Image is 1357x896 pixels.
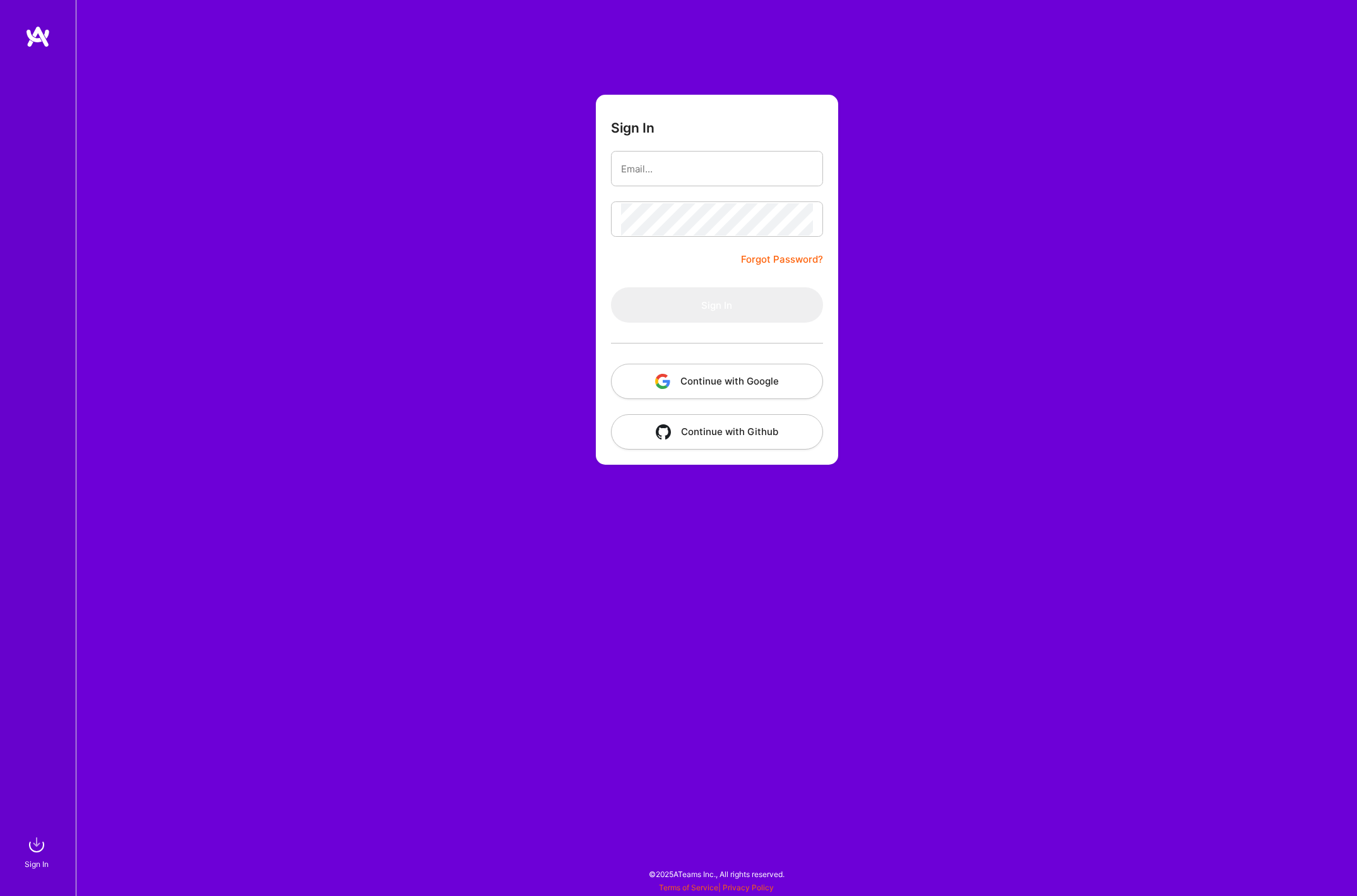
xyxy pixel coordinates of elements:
[741,252,823,267] a: Forgot Password?
[76,858,1357,890] div: © 2025 ATeams Inc., All rights reserved.
[723,883,774,892] a: Privacy Policy
[24,832,49,857] img: sign in
[656,424,671,439] img: icon
[611,414,823,450] button: Continue with Github
[611,120,655,136] h3: Sign In
[655,374,670,389] img: icon
[659,883,774,892] span: |
[621,153,813,185] input: Email...
[611,287,823,323] button: Sign In
[25,857,49,871] div: Sign In
[611,364,823,399] button: Continue with Google
[27,832,49,871] a: sign inSign In
[25,25,50,48] img: logo
[659,883,718,892] a: Terms of Service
